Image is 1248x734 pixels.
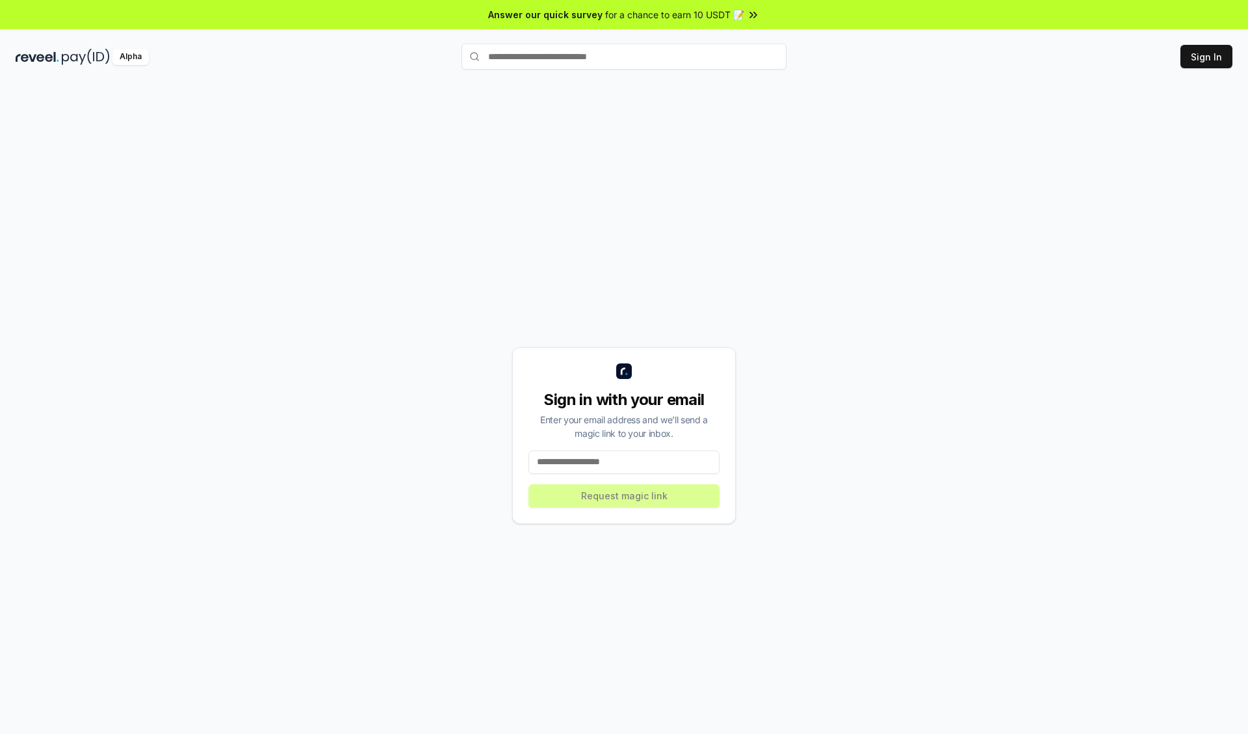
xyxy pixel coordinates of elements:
img: pay_id [62,49,110,65]
img: logo_small [616,363,632,379]
div: Enter your email address and we’ll send a magic link to your inbox. [528,413,720,440]
span: Answer our quick survey [488,8,603,21]
button: Sign In [1180,45,1232,68]
img: reveel_dark [16,49,59,65]
span: for a chance to earn 10 USDT 📝 [605,8,744,21]
div: Sign in with your email [528,389,720,410]
div: Alpha [112,49,149,65]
